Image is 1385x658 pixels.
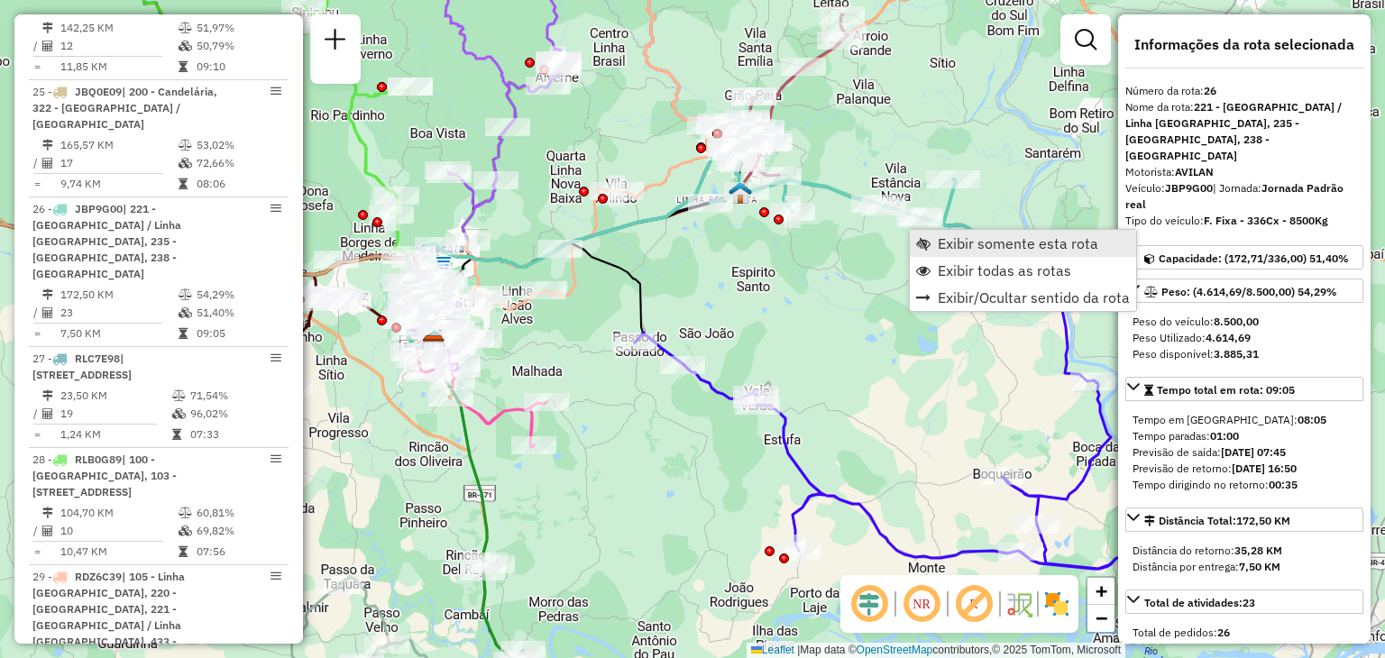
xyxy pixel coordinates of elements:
[196,324,281,343] td: 09:05
[179,140,192,151] i: % de utilização do peso
[1125,180,1363,213] div: Veículo:
[60,58,178,76] td: 11,85 KM
[179,546,188,557] i: Tempo total em rota
[179,61,188,72] i: Tempo total em rota
[42,140,53,151] i: Distância Total
[60,522,178,540] td: 10
[1042,589,1071,618] img: Exibir/Ocultar setores
[196,543,281,561] td: 07:56
[1232,462,1297,475] strong: [DATE] 16:50
[32,154,41,172] td: /
[1133,559,1356,575] div: Distância por entrega:
[75,352,120,365] span: RLC7E98
[1144,513,1290,529] div: Distância Total:
[1159,251,1349,265] span: Capacidade: (172,71/336,00) 51,40%
[910,284,1136,311] li: Exibir/Ocultar sentido da rota
[32,352,132,381] span: 27 -
[317,22,353,62] a: Nova sessão e pesquisa
[42,23,53,33] i: Distância Total
[32,202,181,280] span: | 221 - [GEOGRAPHIC_DATA] / Linha [GEOGRAPHIC_DATA], 235 - [GEOGRAPHIC_DATA], 238 - [GEOGRAPHIC_D...
[60,504,178,522] td: 104,70 KM
[189,387,280,405] td: 71,54%
[1125,405,1363,500] div: Tempo total em rota: 09:05
[1298,413,1326,426] strong: 08:05
[1096,580,1107,602] span: +
[938,263,1071,278] span: Exibir todas as rotas
[1144,596,1255,609] span: Total de atividades:
[1236,514,1290,527] span: 172,50 KM
[848,582,891,626] span: Ocultar deslocamento
[1125,213,1363,229] div: Tipo do veículo:
[32,452,177,498] span: 28 -
[1243,596,1255,609] strong: 23
[42,525,53,536] i: Total de Atividades
[32,352,132,381] span: | [STREET_ADDRESS]
[1133,477,1356,493] div: Tempo dirigindo no retorno:
[938,290,1130,305] span: Exibir/Ocultar sentido da rota
[42,289,53,300] i: Distância Total
[1269,478,1298,491] strong: 00:35
[1165,181,1213,195] strong: JBP9G00
[60,405,171,423] td: 19
[32,405,41,423] td: /
[32,37,41,55] td: /
[1125,507,1363,532] a: Distância Total:172,50 KM
[938,236,1098,251] span: Exibir somente esta rota
[1214,315,1259,328] strong: 8.500,00
[196,37,281,55] td: 50,79%
[32,543,41,561] td: =
[1125,181,1344,211] span: | Jornada:
[910,230,1136,257] li: Exibir somente esta rota
[60,543,178,561] td: 10,47 KM
[60,175,178,193] td: 9,74 KM
[32,324,41,343] td: =
[1004,589,1033,618] img: Fluxo de ruas
[32,58,41,76] td: =
[60,154,178,172] td: 17
[1125,279,1363,303] a: Peso: (4.614,69/8.500,00) 54,29%
[75,570,122,583] span: RDZ6C39
[60,304,178,322] td: 23
[1068,22,1104,58] a: Exibir filtros
[857,644,933,656] a: OpenStreetMap
[42,307,53,318] i: Total de Atividades
[751,644,794,656] a: Leaflet
[1133,330,1356,346] div: Peso Utilizado:
[1133,625,1356,641] div: Total de pedidos:
[952,582,995,626] span: Exibir rótulo
[196,154,281,172] td: 72,66%
[172,429,181,440] i: Tempo total em rota
[196,286,281,304] td: 54,29%
[1125,589,1363,614] a: Total de atividades:23
[747,643,1125,658] div: Map data © contributors,© 2025 TomTom, Microsoft
[1125,164,1363,180] div: Motorista:
[1096,607,1107,629] span: −
[32,522,41,540] td: /
[42,507,53,518] i: Distância Total
[1175,165,1214,178] strong: AVILAN
[179,328,188,339] i: Tempo total em rota
[1214,347,1259,361] strong: 3.885,31
[1133,346,1356,362] div: Peso disponível:
[60,425,171,443] td: 1,24 KM
[271,203,281,214] em: Opções
[196,19,281,37] td: 51,97%
[42,390,53,401] i: Distância Total
[1133,461,1356,477] div: Previsão de retorno:
[1161,285,1337,298] span: Peso: (4.614,69/8.500,00) 54,29%
[1125,100,1342,162] strong: 221 - [GEOGRAPHIC_DATA] / Linha [GEOGRAPHIC_DATA], 235 - [GEOGRAPHIC_DATA], 238 - [GEOGRAPHIC_DATA]
[60,19,178,37] td: 142,25 KM
[1125,617,1363,648] div: Total de atividades:23
[32,304,41,322] td: /
[42,408,53,419] i: Total de Atividades
[60,324,178,343] td: 7,50 KM
[179,178,188,189] i: Tempo total em rota
[910,257,1136,284] li: Exibir todas as rotas
[172,408,186,419] i: % de utilização da cubagem
[196,504,281,522] td: 60,81%
[1206,331,1251,344] strong: 4.614,69
[1125,36,1363,53] h4: Informações da rota selecionada
[1087,605,1114,632] a: Zoom out
[32,425,41,443] td: =
[189,405,280,423] td: 96,02%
